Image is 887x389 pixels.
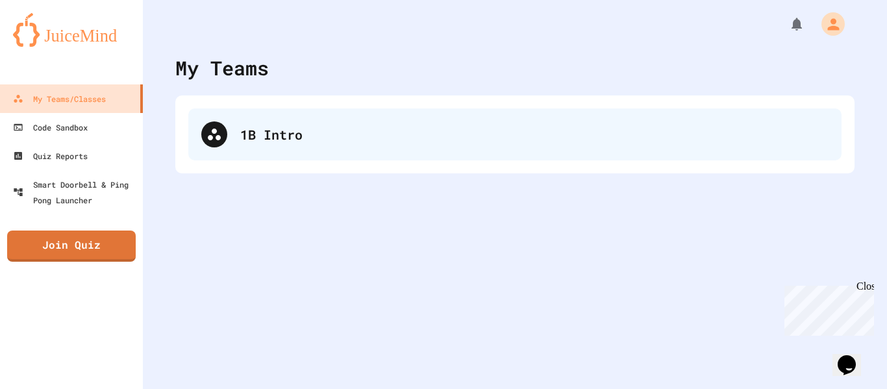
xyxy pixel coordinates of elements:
[188,108,842,160] div: 1B Intro
[832,337,874,376] iframe: chat widget
[779,281,874,336] iframe: chat widget
[5,5,90,82] div: Chat with us now!Close
[13,13,130,47] img: logo-orange.svg
[7,231,136,262] a: Join Quiz
[765,13,808,35] div: My Notifications
[13,177,138,208] div: Smart Doorbell & Ping Pong Launcher
[240,125,829,144] div: 1B Intro
[13,119,88,135] div: Code Sandbox
[175,53,269,82] div: My Teams
[13,91,106,107] div: My Teams/Classes
[808,9,848,39] div: My Account
[13,148,88,164] div: Quiz Reports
